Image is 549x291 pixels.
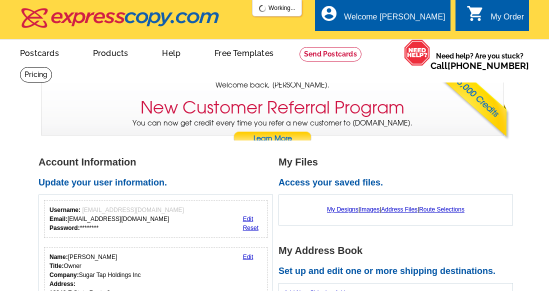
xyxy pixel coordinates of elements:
div: Welcome [PERSON_NAME] [344,12,445,26]
strong: Username: [49,206,80,213]
h2: Update your user information. [38,177,278,188]
a: My Designs [327,206,358,213]
h1: My Address Book [278,245,518,256]
a: Edit [243,215,253,222]
a: Products [77,40,144,64]
a: Route Selections [419,206,464,213]
p: You can now get credit every time you refer a new customer to [DOMAIN_NAME]. [41,118,503,146]
img: loading... [258,4,266,12]
h1: My Files [278,157,518,167]
h3: New Customer Referral Program [140,97,404,118]
div: Your login information. [44,200,267,238]
a: Reset [243,224,258,231]
span: [EMAIL_ADDRESS][DOMAIN_NAME] [82,206,183,213]
a: Free Templates [198,40,289,64]
strong: Company: [49,271,79,278]
a: Help [146,40,196,64]
a: Images [360,206,379,213]
h2: Set up and edit one or more shipping destinations. [278,266,518,277]
span: Call [430,60,529,71]
h1: Account Information [38,157,278,167]
i: shopping_cart [466,4,484,22]
span: Welcome back, [PERSON_NAME]. [215,80,329,90]
img: help [404,39,430,65]
a: [PHONE_NUMBER] [447,60,529,71]
h2: Access your saved files. [278,177,518,188]
strong: Title: [49,262,63,269]
strong: Password: [49,224,80,231]
div: | | | [284,200,507,219]
a: shopping_cart My Order [466,11,524,23]
span: Need help? Are you stuck? [430,51,529,71]
a: Learn More [233,131,312,146]
a: Postcards [4,40,75,64]
a: Edit [243,253,253,260]
a: Address Files [381,206,417,213]
div: My Order [490,12,524,26]
strong: Email: [49,215,67,222]
i: account_circle [320,4,338,22]
strong: Address: [49,280,75,287]
strong: Name: [49,253,68,260]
